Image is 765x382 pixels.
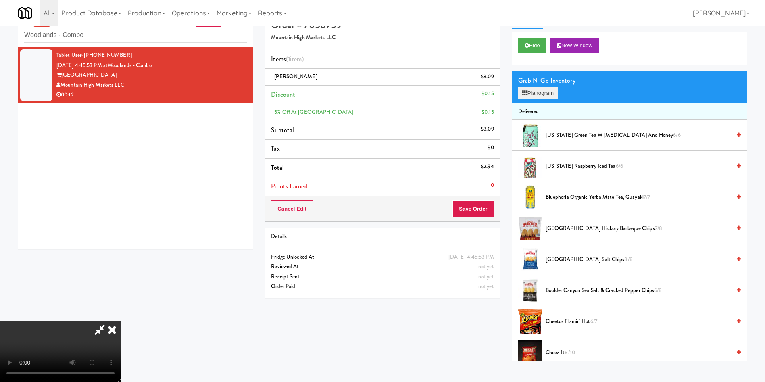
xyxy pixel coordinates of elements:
[478,273,494,280] span: not yet
[271,125,294,135] span: Subtotal
[448,252,494,262] div: [DATE] 4:45:53 PM
[546,255,731,265] span: [GEOGRAPHIC_DATA] Salt Chips
[271,35,494,41] h5: Mountain High Markets LLC
[546,161,731,171] span: [US_STATE] Raspberry Iced Tea
[546,223,731,234] span: [GEOGRAPHIC_DATA] Hickory Barbeque Chips
[546,130,731,140] span: [US_STATE] Green Tea w [MEDICAL_DATA] and Honey
[286,54,304,64] span: (1 )
[56,61,108,69] span: [DATE] 4:45:53 PM at
[590,317,597,325] span: 6/7
[274,108,353,116] span: 5% Off at [GEOGRAPHIC_DATA]
[18,47,253,103] li: Tablet User· [PHONE_NUMBER][DATE] 4:45:53 PM atWoodlands - Combo[GEOGRAPHIC_DATA]Mountain High Ma...
[546,317,731,327] span: Cheetos Flamin' Hot
[271,252,494,262] div: Fridge Unlocked At
[644,193,650,201] span: 7/7
[81,51,132,59] span: · [PHONE_NUMBER]
[481,124,494,134] div: $3.09
[655,224,662,232] span: 7/8
[518,75,741,87] div: Grab N' Go Inventory
[271,163,284,172] span: Total
[24,28,247,43] input: Search vision orders
[271,262,494,272] div: Reviewed At
[271,282,494,292] div: Order Paid
[478,282,494,290] span: not yet
[478,263,494,270] span: not yet
[542,223,741,234] div: [GEOGRAPHIC_DATA] Hickory Barbeque Chips7/8
[290,54,302,64] ng-pluralize: item
[271,232,494,242] div: Details
[18,6,32,20] img: Micromart
[546,192,731,202] span: Bluephoria Organic Yerba Mate Tea, Guayaki
[491,180,494,190] div: 0
[56,51,132,59] a: Tablet User· [PHONE_NUMBER]
[518,87,558,99] button: Planogram
[481,162,494,172] div: $2.94
[482,107,494,117] div: $0.15
[271,200,313,217] button: Cancel Edit
[542,192,741,202] div: Bluephoria Organic Yerba Mate Tea, Guayaki7/7
[624,255,632,263] span: 8/8
[542,317,741,327] div: Cheetos Flamin' Hot6/7
[271,182,307,191] span: Points Earned
[673,131,680,139] span: 6/6
[108,61,152,69] a: Woodlands - Combo
[565,349,575,356] span: 8/10
[542,255,741,265] div: [GEOGRAPHIC_DATA] Salt Chips8/8
[482,89,494,99] div: $0.15
[452,200,494,217] button: Save Order
[271,90,295,99] span: Discount
[542,348,741,358] div: Cheez-It8/10
[56,70,247,80] div: [GEOGRAPHIC_DATA]
[56,80,247,90] div: Mountain High Markets LLC
[271,54,304,64] span: Items
[518,38,546,53] button: Hide
[550,38,599,53] button: New Window
[616,162,623,170] span: 6/6
[488,143,494,153] div: $0
[542,130,741,140] div: [US_STATE] Green Tea w [MEDICAL_DATA] and Honey6/6
[271,272,494,282] div: Receipt Sent
[546,348,731,358] span: Cheez-It
[542,161,741,171] div: [US_STATE] Raspberry Iced Tea6/6
[654,286,662,294] span: 6/8
[271,20,494,30] h4: Order # 7058759
[481,72,494,82] div: $3.09
[271,144,279,153] span: Tax
[546,286,731,296] span: Boulder Canyon Sea Salt & Cracked Pepper Chips
[56,90,247,100] div: 00:12
[274,73,317,80] span: [PERSON_NAME]
[512,103,747,120] li: Delivered
[542,286,741,296] div: Boulder Canyon Sea Salt & Cracked Pepper Chips6/8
